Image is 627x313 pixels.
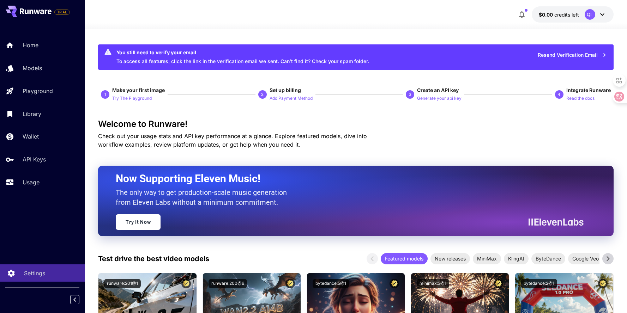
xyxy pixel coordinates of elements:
[313,279,349,288] button: bytedance:5@1
[23,87,53,95] p: Playground
[23,132,39,141] p: Wallet
[116,172,578,185] h2: Now Supporting Eleven Music!
[430,255,470,262] span: New releases
[494,279,503,288] button: Certified Model – Vetted for best performance and includes a commercial license.
[473,255,501,262] span: MiniMax
[209,279,247,288] button: runware:200@6
[409,91,411,98] p: 3
[504,255,529,262] span: KlingAI
[70,295,79,304] button: Collapse sidebar
[23,110,41,118] p: Library
[381,253,428,264] div: Featured models
[116,188,292,207] p: The only way to get production-scale music generation from Eleven Labs without a minimum commitment.
[568,255,603,262] span: Google Veo
[539,11,579,18] div: $0.00
[24,269,45,277] p: Settings
[417,94,462,102] button: Generate your api key
[270,87,301,93] span: Set up billing
[566,87,611,93] span: Integrate Runware
[23,178,40,186] p: Usage
[270,95,313,102] p: Add Payment Method
[417,279,449,288] button: minimax:3@1
[116,49,369,56] div: You still need to verify your email
[554,12,579,18] span: credits left
[381,255,428,262] span: Featured models
[534,48,611,62] button: Resend Verification Email
[566,94,595,102] button: Read the docs
[261,91,264,98] p: 2
[98,253,209,264] p: Test drive the best video models
[55,10,70,15] span: TRIAL
[521,279,557,288] button: bytedance:2@1
[566,95,595,102] p: Read the docs
[181,279,191,288] button: Certified Model – Vetted for best performance and includes a commercial license.
[270,94,313,102] button: Add Payment Method
[430,253,470,264] div: New releases
[76,293,85,306] div: Collapse sidebar
[98,119,613,129] h3: Welcome to Runware!
[112,94,152,102] button: Try The Playground
[104,279,141,288] button: runware:201@1
[598,279,608,288] button: Certified Model – Vetted for best performance and includes a commercial license.
[112,95,152,102] p: Try The Playground
[417,87,459,93] span: Create an API key
[112,87,165,93] span: Make your first image
[116,214,161,230] a: Try It Now
[417,95,462,102] p: Generate your api key
[531,253,565,264] div: ByteDance
[104,91,107,98] p: 1
[54,8,70,16] span: Add your payment card to enable full platform functionality.
[539,12,554,18] span: $0.00
[23,41,38,49] p: Home
[285,279,295,288] button: Certified Model – Vetted for best performance and includes a commercial license.
[532,6,614,23] button: $0.00QL
[531,255,565,262] span: ByteDance
[585,9,595,20] div: QL
[23,155,46,164] p: API Keys
[558,91,560,98] p: 4
[504,253,529,264] div: KlingAI
[23,64,42,72] p: Models
[473,253,501,264] div: MiniMax
[98,133,367,148] span: Check out your usage stats and API key performance at a glance. Explore featured models, dive int...
[568,253,603,264] div: Google Veo
[390,279,399,288] button: Certified Model – Vetted for best performance and includes a commercial license.
[116,47,369,68] div: To access all features, click the link in the verification email we sent. Can’t find it? Check yo...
